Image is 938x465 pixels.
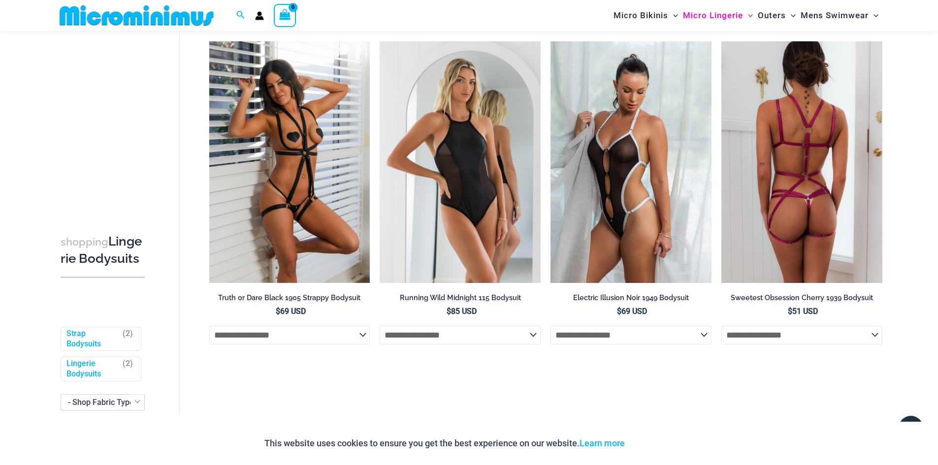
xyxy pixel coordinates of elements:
span: - Shop Fabric Type [61,394,145,410]
a: Account icon link [255,11,264,20]
a: Running Wild Midnight 115 Bodysuit [380,293,541,306]
span: Menu Toggle [786,3,796,28]
span: Outers [758,3,786,28]
h3: Lingerie Bodysuits [61,233,145,267]
span: - Shop Fabric Type [61,395,144,410]
span: 2 [126,329,130,338]
a: Mens SwimwearMenu ToggleMenu Toggle [798,3,881,28]
a: Lingerie Bodysuits [66,359,118,379]
button: Accept [632,432,674,455]
a: Sweetest Obsession Cherry 1129 Bra 6119 Bottom 1939 Bodysuit 09Sweetest Obsession Cherry 1129 Bra... [721,41,882,282]
bdi: 69 USD [617,307,647,316]
span: Micro Lingerie [683,3,743,28]
img: Electric Illusion Noir 1949 Bodysuit 03 [550,41,712,282]
span: $ [617,307,621,316]
span: $ [447,307,451,316]
p: This website uses cookies to ensure you get the best experience on our website. [264,436,625,451]
a: Running Wild Midnight 115 Bodysuit 02Running Wild Midnight 115 Bodysuit 12Running Wild Midnight 1... [380,41,541,282]
span: shopping [61,236,108,248]
img: Sweetest Obsession Cherry 1129 Bra 6119 Bottom 1939 Bodysuit 10 [721,41,882,282]
bdi: 85 USD [447,307,477,316]
a: Truth or Dare Black 1905 Strappy Bodysuit [209,293,370,306]
bdi: 51 USD [788,307,818,316]
span: Menu Toggle [668,3,678,28]
a: Learn more [580,438,625,448]
span: 2 [126,359,130,368]
h2: Truth or Dare Black 1905 Strappy Bodysuit [209,293,370,303]
a: Strap Bodysuits [66,329,118,349]
bdi: 69 USD [276,307,306,316]
a: Micro LingerieMenu ToggleMenu Toggle [680,3,755,28]
nav: Site Navigation [610,1,883,30]
span: ( ) [123,329,133,349]
h2: Sweetest Obsession Cherry 1939 Bodysuit [721,293,882,303]
img: MM SHOP LOGO FLAT [56,4,218,27]
a: OutersMenu ToggleMenu Toggle [755,3,798,28]
span: Menu Toggle [869,3,878,28]
h2: Running Wild Midnight 115 Bodysuit [380,293,541,303]
img: Running Wild Midnight 115 Bodysuit 02 [380,41,541,282]
a: Sweetest Obsession Cherry 1939 Bodysuit [721,293,882,306]
a: Truth or Dare Black 1905 Bodysuit 611 Micro 07Truth or Dare Black 1905 Bodysuit 611 Micro 05Truth... [209,41,370,282]
span: Micro Bikinis [614,3,668,28]
span: Menu Toggle [743,3,753,28]
span: ( ) [123,359,133,379]
span: - Shop Fabric Type [68,398,134,407]
a: Search icon link [236,9,245,22]
h2: Electric Illusion Noir 1949 Bodysuit [550,293,712,303]
a: View Shopping Cart, empty [274,4,296,27]
a: Micro BikinisMenu ToggleMenu Toggle [611,3,680,28]
a: Electric Illusion Noir 1949 Bodysuit 03Electric Illusion Noir 1949 Bodysuit 04Electric Illusion N... [550,41,712,282]
span: Mens Swimwear [801,3,869,28]
a: Electric Illusion Noir 1949 Bodysuit [550,293,712,306]
img: Truth or Dare Black 1905 Bodysuit 611 Micro 07 [209,41,370,282]
iframe: TrustedSite Certified [61,6,149,203]
span: $ [276,307,280,316]
span: $ [788,307,792,316]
